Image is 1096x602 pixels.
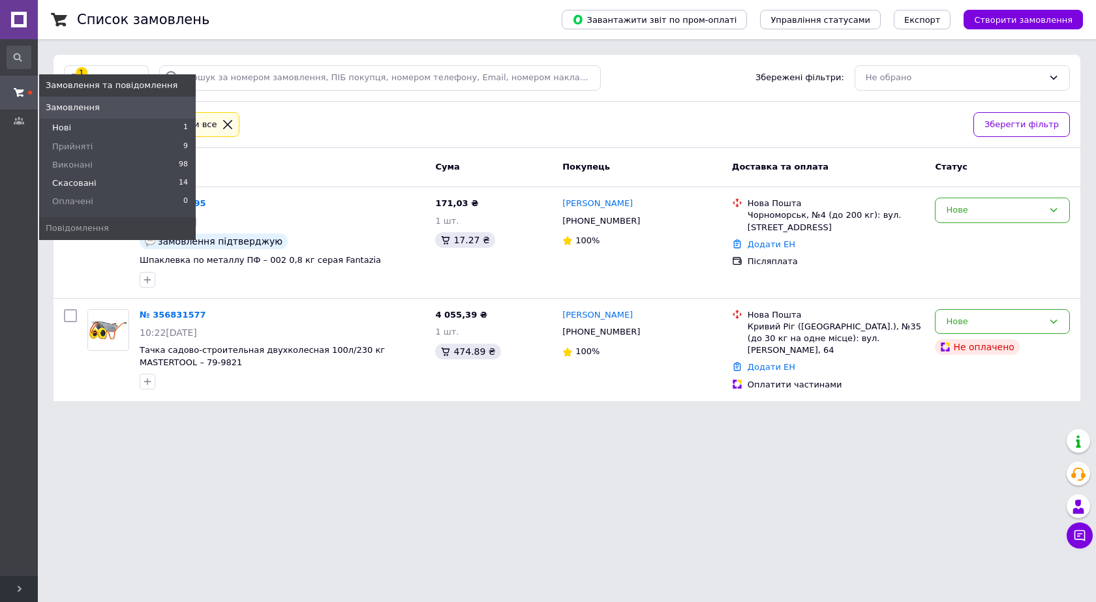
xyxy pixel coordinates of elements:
span: Управління статусами [770,15,870,25]
a: Тачка садово-строительная двухколесная 100л/230 кг MASTERTOOL – 79-9821 [140,345,385,367]
div: Не оплачено [935,339,1019,355]
div: Нове [946,203,1043,217]
span: Покупець [562,162,610,172]
span: 171,03 ₴ [435,198,478,208]
span: Замовлення [46,102,100,113]
a: Створити замовлення [951,14,1083,24]
span: Збережені фільтри: [755,72,844,84]
h1: Список замовлень [77,12,209,27]
span: 0 [183,196,188,207]
button: Експорт [894,10,951,29]
div: Нова Пошта [748,309,925,321]
span: Нові [52,122,71,134]
span: 4 055,39 ₴ [435,310,487,320]
div: Нове [946,315,1043,329]
a: Повідомлення [39,217,196,239]
span: Прийняті [52,141,93,153]
a: Фото товару [87,309,129,351]
a: Додати ЕН [748,239,795,249]
span: 1 шт. [435,216,459,226]
span: Скасовані [52,177,97,189]
span: Cума [435,162,459,172]
span: Оплачені [52,196,93,207]
span: Доставка та оплата [732,162,829,172]
button: Управління статусами [760,10,881,29]
div: Післяплата [748,256,925,267]
div: Не обрано [866,71,1043,85]
span: Експорт [904,15,941,25]
div: [PHONE_NUMBER] [560,324,643,340]
div: Чорноморськ, №4 (до 200 кг): вул. [STREET_ADDRESS] [748,209,925,233]
a: Шпаклевка по металлу ПФ – 002 0,8 кг серая Fantazia [140,255,381,265]
span: Зберегти фільтр [984,118,1059,132]
button: Завантажити звіт по пром-оплаті [562,10,747,29]
div: 474.89 ₴ [435,344,500,359]
span: Створити замовлення [974,15,1073,25]
span: 14 [179,177,188,189]
span: 9 [183,141,188,153]
span: Виконані [52,159,93,171]
span: 100% [575,235,600,245]
span: Завантажити звіт по пром-оплаті [572,14,737,25]
span: 10:22[DATE] [140,327,197,338]
div: 1 [76,67,87,79]
span: 98 [179,159,188,171]
span: 100% [575,346,600,356]
a: Замовлення [39,97,196,119]
span: Замовлення та повідомлення [46,80,177,91]
span: 1 [183,122,188,134]
button: Зберегти фільтр [973,112,1070,138]
button: Чат з покупцем [1067,522,1093,549]
div: 17.27 ₴ [435,232,495,248]
span: Повідомлення [46,222,109,234]
span: замовлення підтверджую [158,236,282,247]
span: Статус [935,162,967,172]
a: Додати ЕН [748,362,795,372]
span: Фільтри [89,72,125,84]
a: [PERSON_NAME] [562,309,633,322]
div: Нова Пошта [748,198,925,209]
input: Пошук за номером замовлення, ПІБ покупця, номером телефону, Email, номером накладної [159,65,600,91]
button: Створити замовлення [964,10,1083,29]
div: [PHONE_NUMBER] [560,213,643,230]
img: Фото товару [88,310,129,350]
div: Оплатити частинами [748,379,925,391]
img: :speech_balloon: [145,236,155,247]
div: Кривий Ріг ([GEOGRAPHIC_DATA].), №35 (до 30 кг на одне місце): вул. [PERSON_NAME], 64 [748,321,925,357]
span: 1 шт. [435,327,459,337]
a: № 356831577 [140,310,206,320]
a: [PERSON_NAME] [562,198,633,210]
